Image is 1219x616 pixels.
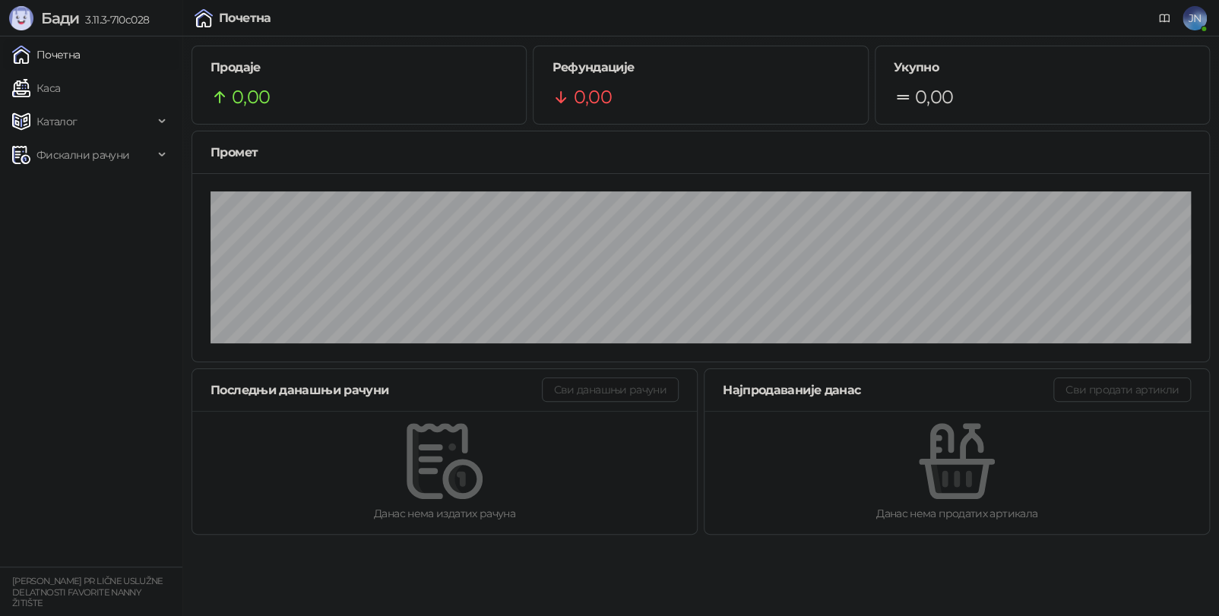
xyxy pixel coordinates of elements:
[1183,6,1207,30] span: JN
[217,505,673,522] div: Данас нема издатих рачуна
[573,83,611,112] span: 0,00
[729,505,1185,522] div: Данас нема продатих артикала
[894,58,1191,77] h5: Укупно
[1053,377,1191,402] button: Сви продати артикли
[232,83,270,112] span: 0,00
[79,13,149,27] span: 3.11.3-710c028
[552,58,849,77] h5: Рефундације
[211,58,508,77] h5: Продаје
[36,140,129,170] span: Фискални рачуни
[12,39,81,70] a: Почетна
[41,9,79,27] span: Бади
[219,12,271,24] div: Почетна
[542,377,679,402] button: Сви данашњи рачуни
[211,143,1191,162] div: Промет
[915,83,953,112] span: 0,00
[36,106,78,137] span: Каталог
[1152,6,1176,30] a: Документација
[9,6,33,30] img: Logo
[723,381,1053,400] div: Најпродаваније данас
[12,73,60,103] a: Каса
[12,576,163,608] small: [PERSON_NAME] PR LIČNE USLUŽNE DELATNOSTI FAVORITE NANNY ŽITIŠTE
[211,381,542,400] div: Последњи данашњи рачуни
